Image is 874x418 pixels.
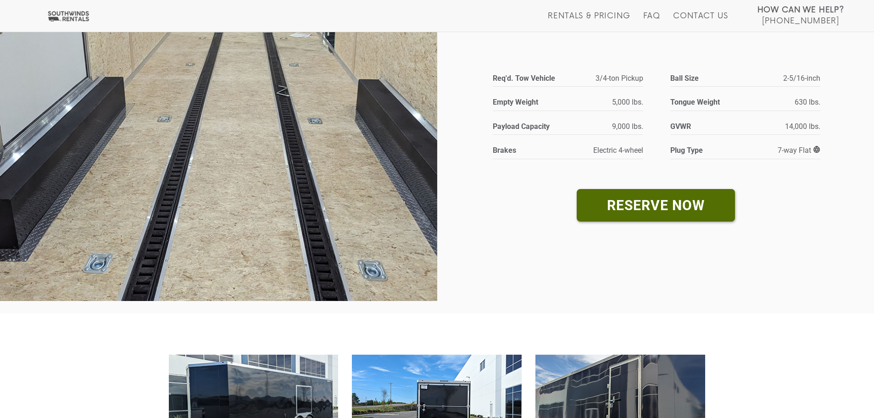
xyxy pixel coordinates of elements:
[548,11,630,32] a: Rentals & Pricing
[577,189,735,222] a: RESERVE NOW
[783,74,820,83] span: 2-5/16-inch
[46,11,91,22] img: Southwinds Rentals Logo
[670,72,756,84] strong: Ball Size
[673,11,728,32] a: Contact Us
[596,74,643,83] span: 3/4-ton Pickup
[493,72,579,84] strong: Req'd. Tow Vehicle
[785,122,820,131] span: 14,000 lbs.
[670,144,741,156] strong: Plug Type
[493,144,563,156] strong: Brakes
[795,98,820,106] span: 630 lbs.
[612,98,643,106] span: 5,000 lbs.
[778,146,820,155] span: 7-way Flat
[757,6,844,15] strong: How Can We Help?
[493,120,563,133] strong: Payload Capacity
[670,96,741,108] strong: Tongue Weight
[643,11,661,32] a: FAQ
[757,5,844,25] a: How Can We Help? [PHONE_NUMBER]
[493,96,563,108] strong: Empty Weight
[593,146,643,155] span: Electric 4-wheel
[670,120,741,133] strong: GVWR
[762,17,839,26] span: [PHONE_NUMBER]
[612,122,643,131] span: 9,000 lbs.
